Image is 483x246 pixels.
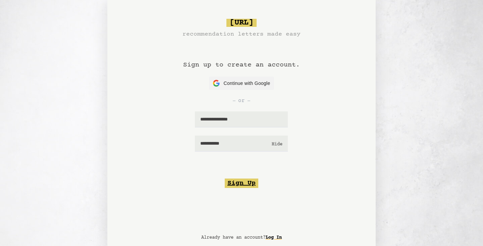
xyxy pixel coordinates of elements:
[225,179,258,188] button: Sign Up
[266,232,282,243] a: Log In
[224,80,270,87] span: Continue with Google
[238,97,245,105] span: or
[209,77,274,90] button: Continue with Google
[226,19,257,27] span: [URL]
[183,39,300,77] h1: Sign up to create an account.
[272,141,282,148] button: Hide
[182,30,301,39] h3: recommendation letters made easy
[201,234,282,241] p: Already have an account?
